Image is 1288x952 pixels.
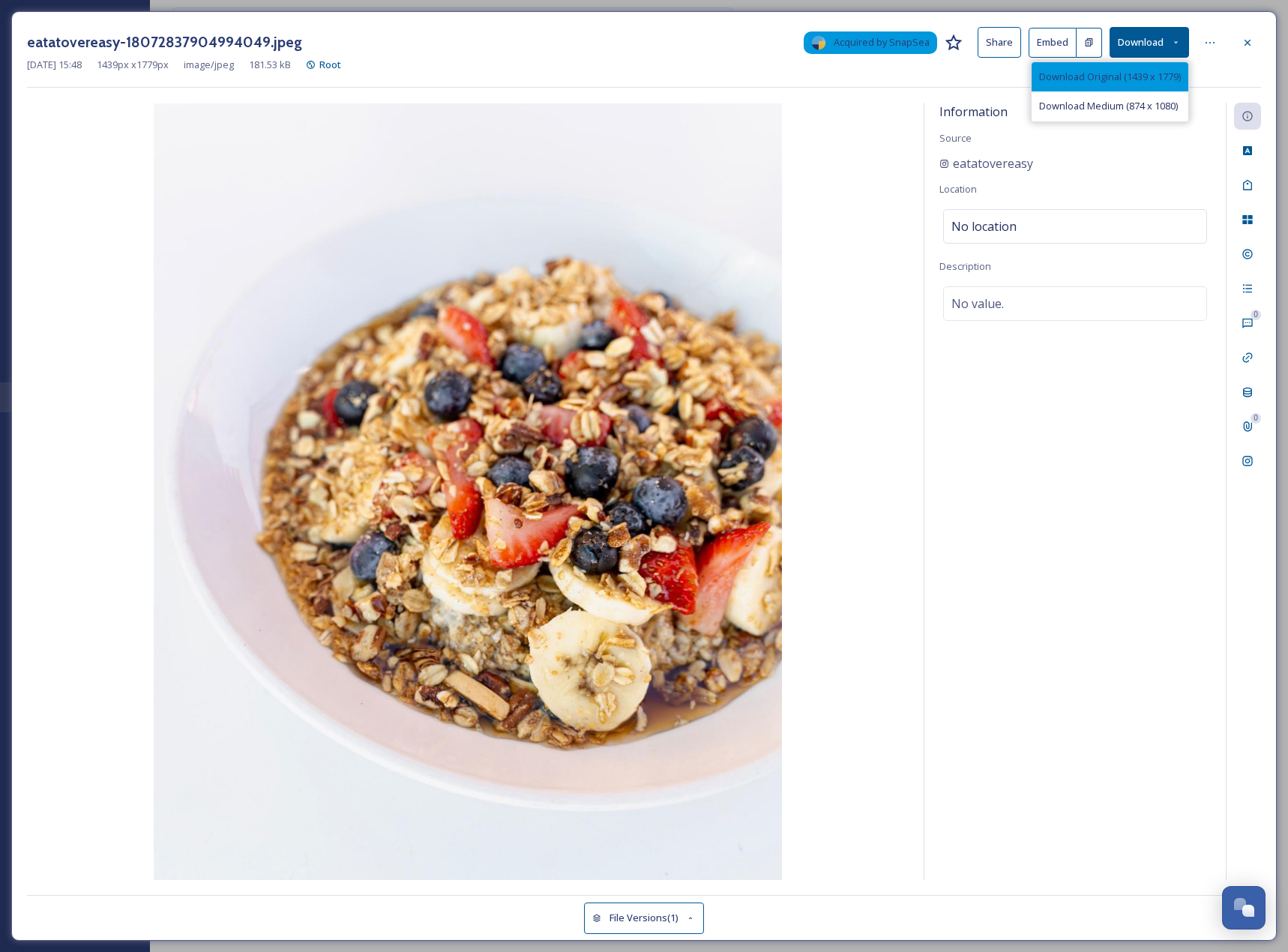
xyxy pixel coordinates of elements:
span: 1439 px x 1779 px [97,58,169,72]
span: No location [951,217,1017,235]
span: Source [939,131,972,145]
button: Share [978,27,1021,58]
button: File Versions(1) [584,903,704,933]
h3: eatatovereasy-18072837904994049.jpeg [27,31,302,53]
button: Embed [1029,28,1077,58]
button: Download [1110,27,1189,58]
img: snapsea-logo.png [811,35,826,50]
div: 0 [1251,413,1261,424]
span: [DATE] 15:48 [27,58,82,72]
span: image/jpeg [184,58,234,72]
span: Information [939,103,1008,120]
img: eatatovereasy-18072837904994049.jpeg [27,103,909,880]
span: eatatovereasy [953,154,1033,172]
span: Download Original (1439 x 1779) [1039,70,1181,84]
div: 0 [1251,310,1261,320]
span: Acquired by SnapSea [834,35,930,49]
a: eatatovereasy [939,154,1033,172]
span: Root [319,58,341,71]
span: Download Medium (874 x 1080) [1039,99,1178,113]
span: Description [939,259,991,273]
span: 181.53 kB [249,58,291,72]
button: Open Chat [1222,886,1266,930]
span: Location [939,182,977,196]
span: No value. [951,295,1004,313]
